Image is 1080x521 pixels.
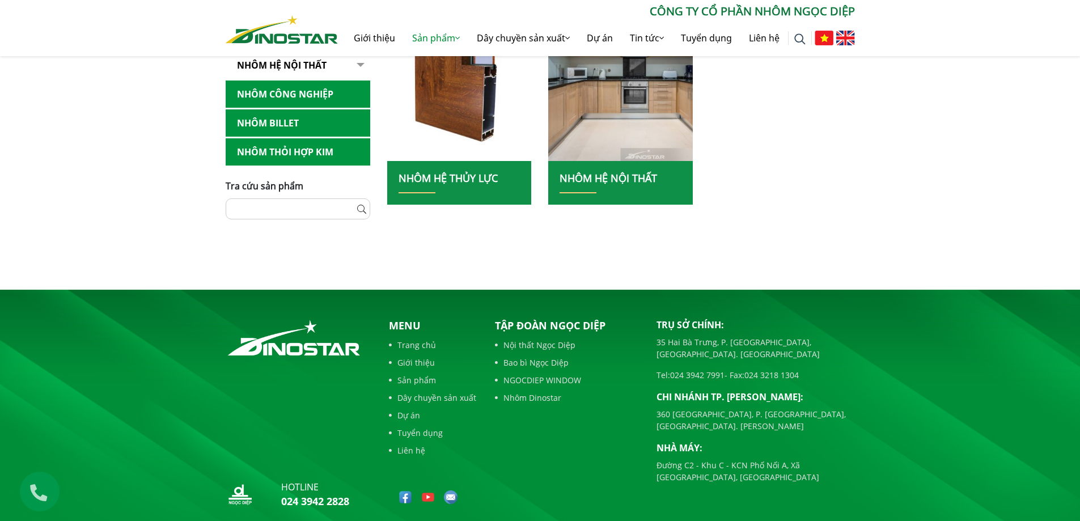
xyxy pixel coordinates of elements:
[495,357,639,368] a: Bao bì Ngọc Diệp
[226,52,370,79] a: Nhôm hệ nội thất
[836,31,855,45] img: English
[281,494,349,508] a: 024 3942 2828
[389,392,476,404] a: Dây chuyền sản xuất
[338,3,855,20] p: CÔNG TY CỔ PHẦN NHÔM NGỌC DIỆP
[657,459,855,483] p: Đường C2 - Khu C - KCN Phố Nối A, Xã [GEOGRAPHIC_DATA], [GEOGRAPHIC_DATA]
[226,318,362,358] img: logo_footer
[672,20,740,56] a: Tuyển dụng
[399,171,498,185] a: Nhôm hệ thủy lực
[578,20,621,56] a: Dự án
[389,318,476,333] p: Menu
[468,20,578,56] a: Dây chuyền sản xuất
[815,31,833,45] img: Tiếng Việt
[657,369,855,381] p: Tel: - Fax:
[389,374,476,386] a: Sản phẩm
[226,180,303,192] span: Tra cứu sản phẩm
[389,427,476,439] a: Tuyển dụng
[345,20,404,56] a: Giới thiệu
[670,370,725,380] a: 024 3942 7991
[495,392,639,404] a: Nhôm Dinostar
[404,20,468,56] a: Sản phẩm
[794,33,806,45] img: search
[657,441,855,455] p: Nhà máy:
[226,15,338,44] img: Nhôm Dinostar
[495,318,639,333] p: Tập đoàn Ngọc Diệp
[495,339,639,351] a: Nội thất Ngọc Diệp
[389,409,476,421] a: Dự án
[389,357,476,368] a: Giới thiệu
[621,20,672,56] a: Tin tức
[226,138,370,166] a: Nhôm Thỏi hợp kim
[744,370,799,380] a: 024 3218 1304
[389,444,476,456] a: Liên hệ
[560,171,657,185] a: Nhôm hệ nội thất
[226,81,370,108] a: Nhôm Công nghiệp
[281,480,349,494] p: hotline
[657,318,855,332] p: Trụ sở chính:
[495,374,639,386] a: NGOCDIEP WINDOW
[740,20,788,56] a: Liên hệ
[657,408,855,432] p: 360 [GEOGRAPHIC_DATA], P. [GEOGRAPHIC_DATA], [GEOGRAPHIC_DATA]. [PERSON_NAME]
[389,339,476,351] a: Trang chủ
[657,336,855,360] p: 35 Hai Bà Trưng, P. [GEOGRAPHIC_DATA], [GEOGRAPHIC_DATA]. [GEOGRAPHIC_DATA]
[226,109,370,137] a: Nhôm Billet
[657,390,855,404] p: Chi nhánh TP. [PERSON_NAME]:
[226,480,254,509] img: logo_nd_footer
